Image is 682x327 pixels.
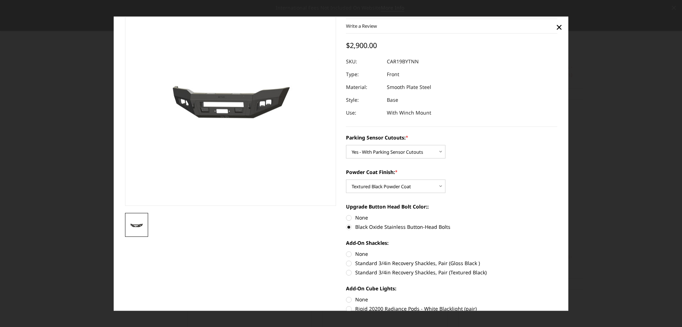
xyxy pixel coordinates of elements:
label: Add-On Cube Lights: [346,285,557,292]
dt: Use: [346,106,381,119]
label: Black Oxide Stainless Button-Head Bolts [346,223,557,231]
dd: Front [387,68,399,81]
span: $2,900.00 [346,41,377,50]
dd: CAR19BYTNN [387,55,419,68]
dd: Smooth Plate Steel [387,81,431,94]
label: Standard 3/4in Recovery Shackles, Pair (Textured Black) [346,269,557,276]
dd: Base [387,94,398,106]
label: Powder Coat Finish: [346,168,557,176]
label: None [346,296,557,303]
dt: Style: [346,94,381,106]
dt: Type: [346,68,381,81]
label: None [346,250,557,258]
a: Close [553,22,565,33]
label: Standard 3/4in Recovery Shackles, Pair (Gloss Black ) [346,259,557,267]
label: Upgrade Button Head Bolt Color:: [346,203,557,210]
dt: SKU: [346,55,381,68]
span: × [556,20,562,35]
img: 2019-2025 Ram 2500-3500 - A2 Series- Base Front Bumper (winch mount) [127,221,146,229]
label: Parking Sensor Cutouts: [346,134,557,141]
dd: With Winch Mount [387,106,431,119]
dt: Material: [346,81,381,94]
label: None [346,214,557,221]
a: Write a Review [346,23,377,29]
label: Add-On Shackles: [346,239,557,247]
label: Rigid 20200 Radiance Pods - White Blacklight (pair) [346,305,557,312]
iframe: Chat Widget [646,293,682,327]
